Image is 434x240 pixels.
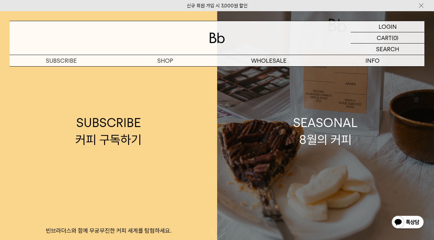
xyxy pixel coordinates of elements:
p: INFO [321,55,424,66]
img: 카카오톡 채널 1:1 채팅 버튼 [391,215,424,230]
p: CART [377,32,392,43]
a: LOGIN [351,21,424,32]
a: CART (0) [351,32,424,44]
p: WHOLESALE [217,55,321,66]
a: SHOP [113,55,217,66]
p: (0) [392,32,398,43]
img: 로고 [209,33,225,43]
a: 신규 회원 가입 시 3,000원 할인 [187,3,248,9]
p: LOGIN [379,21,397,32]
div: SEASONAL 8월의 커피 [293,114,358,148]
a: SUBSCRIBE [10,55,113,66]
div: SUBSCRIBE 커피 구독하기 [75,114,142,148]
p: SEARCH [376,44,399,55]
